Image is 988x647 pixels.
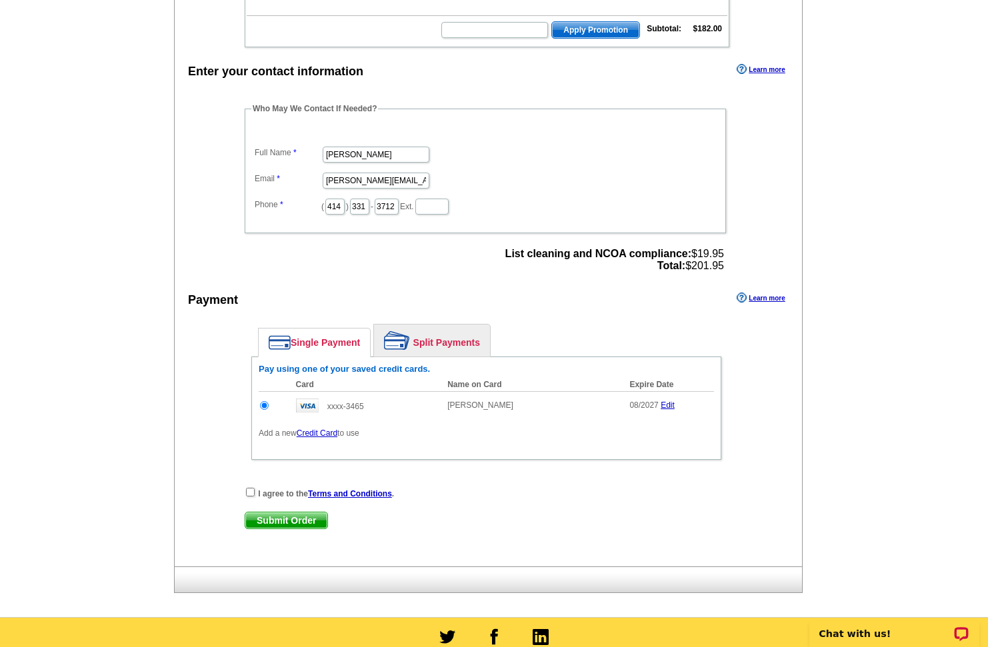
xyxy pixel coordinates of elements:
[289,378,441,392] th: Card
[255,199,321,211] label: Phone
[552,22,639,38] span: Apply Promotion
[623,378,714,392] th: Expire Date
[269,335,291,350] img: single-payment.png
[551,21,640,39] button: Apply Promotion
[188,63,363,81] div: Enter your contact information
[259,427,714,439] p: Add a new to use
[259,328,370,356] a: Single Payment
[259,364,714,374] h6: Pay using one of your saved credit cards.
[255,173,321,185] label: Email
[251,103,378,115] legend: Who May We Contact If Needed?
[245,512,327,528] span: Submit Order
[657,260,685,271] strong: Total:
[737,64,785,75] a: Learn more
[296,398,319,412] img: visa.gif
[801,605,988,647] iframe: LiveChat chat widget
[505,248,724,272] span: $19.95 $201.95
[384,331,410,350] img: split-payment.png
[661,400,675,410] a: Edit
[647,24,681,33] strong: Subtotal:
[188,291,238,309] div: Payment
[255,147,321,159] label: Full Name
[297,428,337,438] a: Credit Card
[447,400,513,410] span: [PERSON_NAME]
[374,324,490,356] a: Split Payments
[308,489,392,498] a: Terms and Conditions
[251,195,719,216] dd: ( ) - Ext.
[441,378,623,392] th: Name on Card
[258,489,394,498] strong: I agree to the .
[737,293,785,303] a: Learn more
[693,24,722,33] strong: $182.00
[629,400,658,410] span: 08/2027
[505,248,691,259] strong: List cleaning and NCOA compliance:
[327,402,364,411] span: xxxx-3465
